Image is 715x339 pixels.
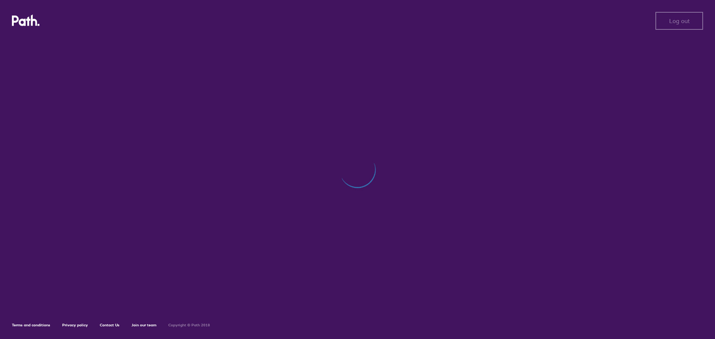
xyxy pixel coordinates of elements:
[100,323,120,327] a: Contact Us
[655,12,703,30] button: Log out
[131,323,156,327] a: Join our team
[62,323,88,327] a: Privacy policy
[168,323,210,327] h6: Copyright © Path 2018
[669,17,690,24] span: Log out
[12,323,50,327] a: Terms and conditions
